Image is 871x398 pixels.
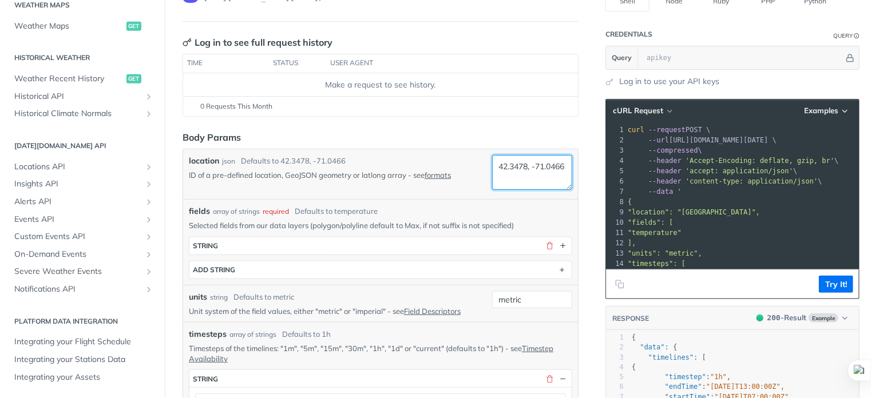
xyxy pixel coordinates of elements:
span: "timestep" [665,373,706,381]
span: Locations API [14,161,141,173]
a: Insights APIShow subpages for Insights API [9,176,156,193]
button: Delete [545,373,555,384]
button: Show subpages for Historical API [144,92,153,101]
div: 6 [606,382,624,392]
span: \ [628,177,822,185]
span: Historical API [14,91,141,102]
button: Hide [844,52,856,63]
div: json [222,156,235,166]
span: "[DATE]T13:00:00Z" [706,383,781,391]
div: required [263,206,289,217]
button: RESPONSE [612,313,650,324]
input: apikey [641,46,844,69]
button: Show subpages for Custom Events API [144,232,153,241]
div: Make a request to see history. [188,79,573,91]
div: 14 [606,258,625,269]
a: Notifications APIShow subpages for Notifications API [9,281,156,298]
div: ADD string [193,265,235,274]
span: Historical Climate Normals [14,108,141,120]
span: \ [628,146,702,154]
div: 8 [606,197,625,207]
a: Locations APIShow subpages for Locations API [9,158,156,176]
a: On-Demand EventsShow subpages for On-Demand Events [9,246,156,263]
span: 'Accept-Encoding: deflate, gzip, br' [686,157,834,165]
span: get [126,22,141,31]
div: array of strings [229,329,276,340]
button: Examples [800,105,853,117]
div: 7 [606,186,625,197]
span: { [632,333,636,341]
span: Severe Weather Events [14,266,141,277]
span: Custom Events API [14,231,141,242]
a: Severe Weather EventsShow subpages for Severe Weather Events [9,263,156,280]
span: Weather Maps [14,21,124,32]
div: 1 [606,333,624,343]
div: QueryInformation [833,31,860,40]
span: : { [632,343,678,351]
h2: [DATE][DOMAIN_NAME] API [9,141,156,151]
span: --request [648,126,686,134]
div: Defaults to metric [233,292,294,303]
div: 10 [606,217,625,228]
button: 200200-ResultExample [751,312,853,324]
span: Integrating your Flight Schedule [14,336,153,348]
div: 5 [606,372,624,382]
span: "fields": [ [628,218,673,226]
span: "timesteps": [ [628,260,686,268]
span: --header [648,177,682,185]
button: Show subpages for Locations API [144,162,153,172]
th: time [183,54,269,73]
a: Events APIShow subpages for Events API [9,211,156,228]
span: Integrating your Stations Data [14,354,153,365]
div: 2 [606,343,624,352]
svg: Key [183,38,192,47]
span: 200 [757,315,763,321]
div: string [193,375,218,383]
label: location [189,155,219,167]
button: string [189,370,572,387]
a: Integrating your Assets [9,369,156,386]
div: 3 [606,353,624,363]
span: --header [648,157,682,165]
span: Insights API [14,178,141,190]
span: [URL][DOMAIN_NAME][DATE] \ [628,136,777,144]
a: Integrating your Stations Data [9,351,156,368]
button: Show subpages for Events API [144,215,153,224]
button: Try It! [819,276,853,293]
span: fields [189,205,210,217]
button: Copy to clipboard [612,276,628,293]
span: Events API [14,214,141,225]
span: "temperature" [628,229,682,237]
div: string [210,292,228,303]
h2: Historical Weather [9,53,156,63]
div: 4 [606,363,624,372]
span: \ [628,167,797,175]
div: Body Params [183,130,241,144]
div: Defaults to temperature [295,206,378,217]
a: Historical APIShow subpages for Historical API [9,88,156,105]
span: On-Demand Events [14,249,141,260]
button: Show subpages for Notifications API [144,285,153,294]
span: POST \ [628,126,711,134]
div: 12 [606,238,625,248]
div: Query [833,31,853,40]
button: Show subpages for On-Demand Events [144,250,153,259]
span: { [628,198,632,206]
div: 13 [606,248,625,258]
div: array of strings [213,206,260,217]
a: Historical Climate NormalsShow subpages for Historical Climate Normals [9,105,156,122]
a: Custom Events APIShow subpages for Custom Events API [9,228,156,245]
th: status [269,54,326,73]
div: Log in to see full request history [183,35,332,49]
h2: Platform DATA integration [9,316,156,327]
button: Show subpages for Severe Weather Events [144,267,153,276]
span: Integrating your Assets [14,372,153,383]
div: Defaults to 42.3478, -71.0466 [241,156,346,167]
span: 'accept: application/json' [686,167,793,175]
span: Examples [804,106,838,116]
span: 200 [767,313,781,322]
span: Weather Recent History [14,73,124,85]
div: 11 [606,228,625,238]
div: 1 [606,125,625,135]
div: Credentials [605,30,652,39]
